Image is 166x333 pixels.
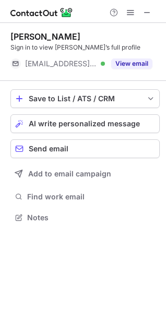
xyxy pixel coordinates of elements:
span: Send email [29,145,68,153]
div: Save to List / ATS / CRM [29,94,141,103]
button: Reveal Button [111,58,152,69]
img: ContactOut v5.3.10 [10,6,73,19]
span: [EMAIL_ADDRESS][DOMAIN_NAME] [25,59,97,68]
div: Sign in to view [PERSON_NAME]’s full profile [10,43,160,52]
span: Find work email [27,192,156,201]
span: AI write personalized message [29,120,140,128]
span: Add to email campaign [28,170,111,178]
div: [PERSON_NAME] [10,31,80,42]
span: Notes [27,213,156,222]
button: Send email [10,139,160,158]
button: Notes [10,210,160,225]
button: AI write personalized message [10,114,160,133]
button: Find work email [10,189,160,204]
button: Add to email campaign [10,164,160,183]
button: save-profile-one-click [10,89,160,108]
